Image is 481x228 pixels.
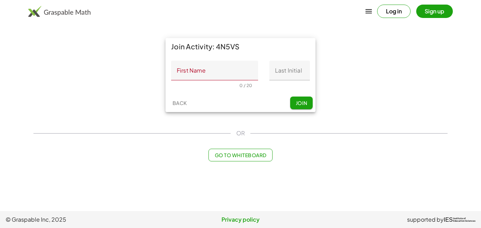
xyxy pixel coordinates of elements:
button: Log in [377,5,411,18]
a: IESInstitute ofEducation Sciences [444,215,475,224]
button: Sign up [416,5,453,18]
span: Join [295,100,307,106]
a: Privacy policy [162,215,319,224]
button: Go to Whiteboard [208,149,272,161]
span: IES [444,216,453,223]
span: Go to Whiteboard [214,152,266,158]
div: Join Activity: 4N5VS [165,38,316,55]
button: Join [290,97,313,109]
span: © Graspable Inc, 2025 [6,215,162,224]
button: Back [168,97,191,109]
span: OR [236,129,245,137]
div: 0 / 20 [239,83,252,88]
span: Institute of Education Sciences [453,217,475,222]
span: supported by [407,215,444,224]
span: Back [172,100,187,106]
